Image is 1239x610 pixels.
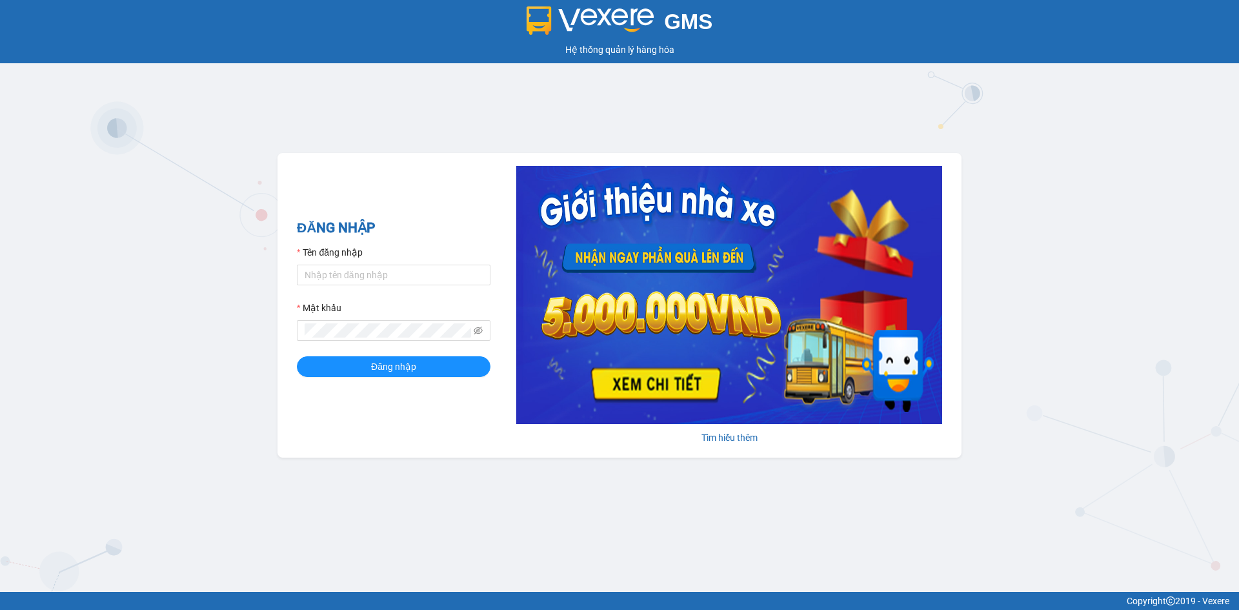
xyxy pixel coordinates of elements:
img: banner-0 [516,166,942,424]
span: copyright [1166,596,1175,605]
span: GMS [664,10,712,34]
input: Mật khẩu [305,323,471,338]
label: Tên đăng nhập [297,245,363,259]
div: Copyright 2019 - Vexere [10,594,1229,608]
div: Hệ thống quản lý hàng hóa [3,43,1236,57]
div: Tìm hiểu thêm [516,431,942,445]
a: GMS [527,19,713,30]
h2: ĐĂNG NHẬP [297,218,490,239]
span: Đăng nhập [371,360,416,374]
label: Mật khẩu [297,301,341,315]
input: Tên đăng nhập [297,265,490,285]
button: Đăng nhập [297,356,490,377]
span: eye-invisible [474,326,483,335]
img: logo 2 [527,6,654,35]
